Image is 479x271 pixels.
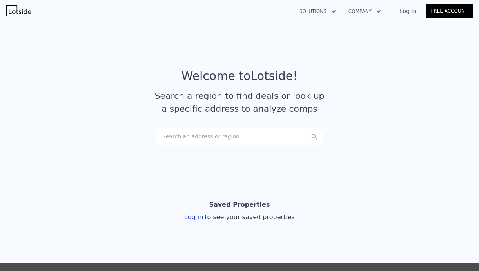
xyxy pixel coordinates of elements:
div: Welcome to Lotside ! [181,69,298,83]
div: Search a region to find deals or look up a specific address to analyze comps [152,89,327,115]
a: Free Account [426,4,473,18]
div: Log in [184,213,295,222]
span: to see your saved properties [203,213,295,221]
button: Solutions [293,4,342,18]
div: Search an address or region... [156,128,323,145]
a: Log In [390,7,426,15]
img: Lotside [6,5,31,16]
button: Company [342,4,387,18]
div: Saved Properties [209,197,270,213]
